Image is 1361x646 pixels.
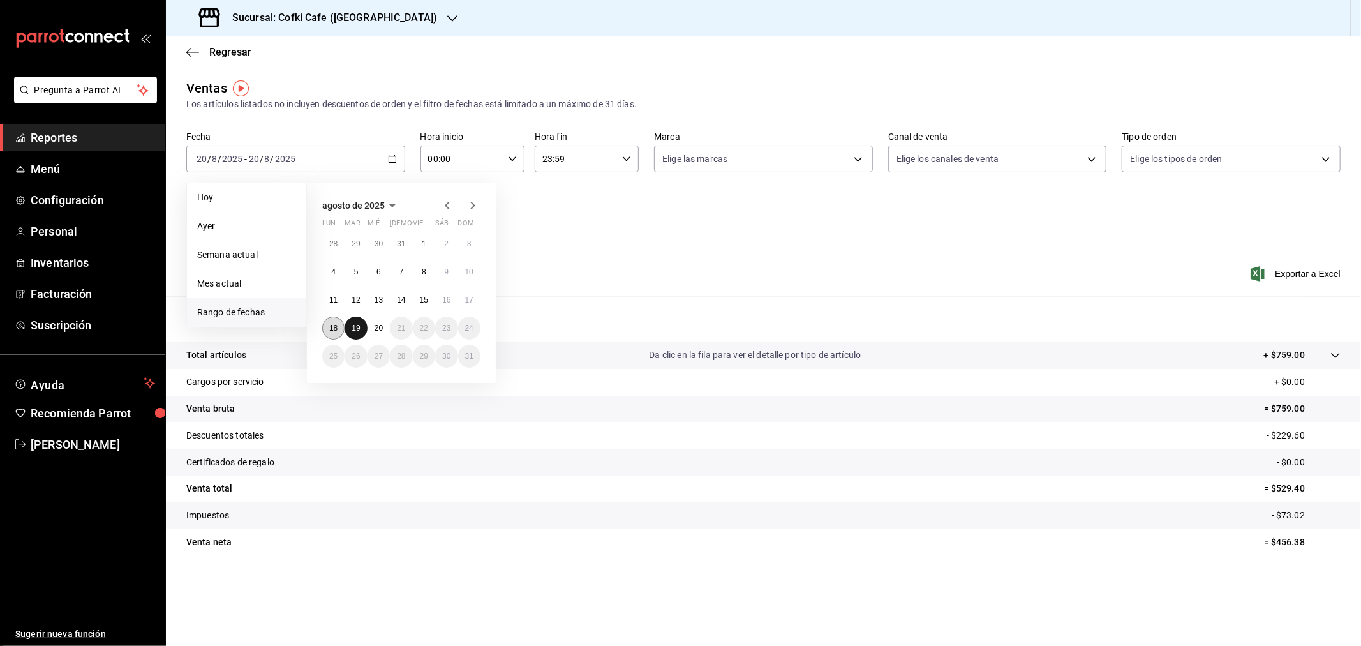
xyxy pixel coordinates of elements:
[413,345,435,368] button: 29 de agosto de 2025
[197,248,296,262] span: Semana actual
[368,317,390,340] button: 20 de agosto de 2025
[444,267,449,276] abbr: 9 de agosto de 2025
[420,296,428,304] abbr: 15 de agosto de 2025
[397,324,405,333] abbr: 21 de agosto de 2025
[186,133,405,142] label: Fecha
[14,77,157,103] button: Pregunta a Parrot AI
[465,324,473,333] abbr: 24 de agosto de 2025
[535,133,639,142] label: Hora fin
[435,232,457,255] button: 2 de agosto de 2025
[1130,153,1222,165] span: Elige los tipos de orden
[435,289,457,312] button: 16 de agosto de 2025
[420,352,428,361] abbr: 29 de agosto de 2025
[458,317,480,340] button: 24 de agosto de 2025
[654,133,873,142] label: Marca
[31,317,155,334] span: Suscripción
[322,219,336,232] abbr: lunes
[650,349,861,362] p: Da clic en la fila para ver el detalle por tipo de artículo
[435,219,449,232] abbr: sábado
[186,312,1341,327] p: Resumen
[274,154,296,164] input: ----
[458,219,474,232] abbr: domingo
[31,405,155,422] span: Recomienda Parrot
[368,232,390,255] button: 30 de julio de 2025
[1264,536,1341,549] p: = $456.38
[31,375,138,391] span: Ayuda
[368,260,390,283] button: 6 de agosto de 2025
[458,232,480,255] button: 3 de agosto de 2025
[207,154,211,164] span: /
[1264,349,1305,362] p: + $759.00
[422,239,426,248] abbr: 1 de agosto de 2025
[197,306,296,319] span: Rango de fechas
[15,627,155,641] span: Sugerir nueva función
[31,254,155,271] span: Inventarios
[465,352,473,361] abbr: 31 de agosto de 2025
[435,260,457,283] button: 9 de agosto de 2025
[186,79,227,98] div: Ventas
[186,429,264,442] p: Descuentos totales
[322,317,345,340] button: 18 de agosto de 2025
[420,324,428,333] abbr: 22 de agosto de 2025
[345,219,360,232] abbr: martes
[322,345,345,368] button: 25 de agosto de 2025
[140,33,151,43] button: open_drawer_menu
[413,317,435,340] button: 22 de agosto de 2025
[465,296,473,304] abbr: 17 de agosto de 2025
[9,93,157,106] a: Pregunta a Parrot AI
[1267,429,1341,442] p: - $229.60
[397,239,405,248] abbr: 31 de julio de 2025
[197,220,296,233] span: Ayer
[34,84,137,97] span: Pregunta a Parrot AI
[352,296,360,304] abbr: 12 de agosto de 2025
[1277,456,1341,469] p: - $0.00
[186,482,232,495] p: Venta total
[209,46,251,58] span: Regresar
[390,232,412,255] button: 31 de julio de 2025
[368,289,390,312] button: 13 de agosto de 2025
[345,289,367,312] button: 12 de agosto de 2025
[1272,509,1341,522] p: - $73.02
[888,133,1107,142] label: Canal de venta
[196,154,207,164] input: --
[413,260,435,283] button: 8 de agosto de 2025
[1253,266,1341,282] span: Exportar a Excel
[1264,402,1341,416] p: = $759.00
[221,154,243,164] input: ----
[211,154,218,164] input: --
[397,352,405,361] abbr: 28 de agosto de 2025
[345,317,367,340] button: 19 de agosto de 2025
[352,324,360,333] abbr: 19 de agosto de 2025
[896,153,999,165] span: Elige los canales de venta
[248,154,260,164] input: --
[322,289,345,312] button: 11 de agosto de 2025
[375,324,383,333] abbr: 20 de agosto de 2025
[329,296,338,304] abbr: 11 de agosto de 2025
[467,239,472,248] abbr: 3 de agosto de 2025
[376,267,381,276] abbr: 6 de agosto de 2025
[413,219,423,232] abbr: viernes
[218,154,221,164] span: /
[322,200,385,211] span: agosto de 2025
[352,352,360,361] abbr: 26 de agosto de 2025
[354,267,359,276] abbr: 5 de agosto de 2025
[465,267,473,276] abbr: 10 de agosto de 2025
[322,198,400,213] button: agosto de 2025
[329,352,338,361] abbr: 25 de agosto de 2025
[390,289,412,312] button: 14 de agosto de 2025
[271,154,274,164] span: /
[345,232,367,255] button: 29 de julio de 2025
[186,456,274,469] p: Certificados de regalo
[413,232,435,255] button: 1 de agosto de 2025
[390,317,412,340] button: 21 de agosto de 2025
[458,289,480,312] button: 17 de agosto de 2025
[31,223,155,240] span: Personal
[186,375,264,389] p: Cargos por servicio
[233,80,249,96] button: Tooltip marker
[390,260,412,283] button: 7 de agosto de 2025
[197,191,296,204] span: Hoy
[186,349,246,362] p: Total artículos
[186,509,229,522] p: Impuestos
[458,345,480,368] button: 31 de agosto de 2025
[31,285,155,303] span: Facturación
